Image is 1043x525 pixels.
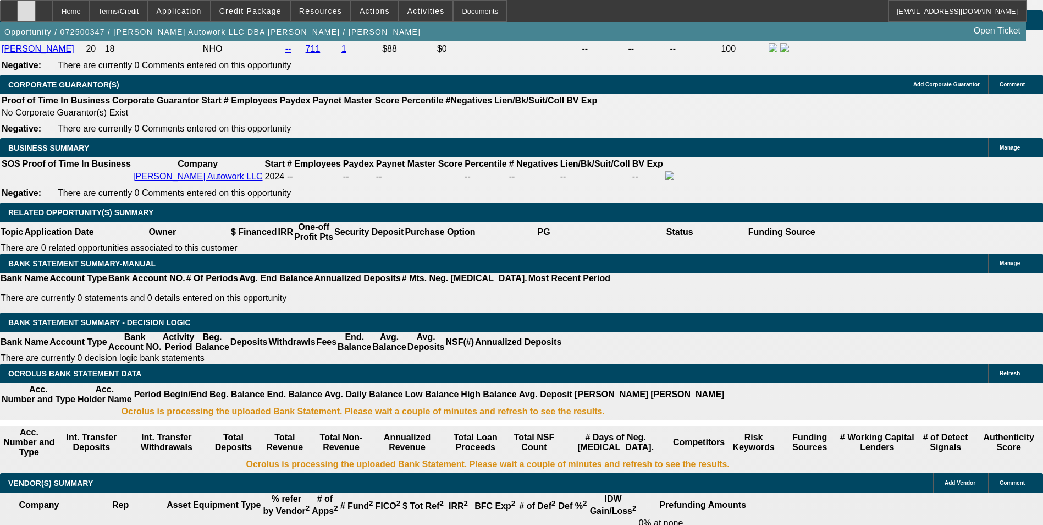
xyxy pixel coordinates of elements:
th: Int. Transfer Deposits [58,427,125,458]
sup: 2 [306,504,310,512]
sup: 2 [396,499,400,507]
th: # Working Capital Lenders [838,427,915,458]
td: $0 [437,43,581,55]
th: Int. Transfer Withdrawals [126,427,207,458]
b: Lien/Bk/Suit/Coll [560,159,630,168]
span: BUSINESS SUMMARY [8,144,89,152]
div: -- [376,172,462,182]
b: Paynet Master Score [376,159,462,168]
th: Proof of Time In Business [1,95,111,106]
span: -- [287,172,293,181]
th: IRR [277,222,294,243]
th: Annualized Deposits [313,273,401,284]
th: Annualized Deposits [474,332,562,353]
th: Withdrawls [268,332,316,353]
th: Deposits [230,332,268,353]
th: High Balance [460,384,517,405]
th: SOS [1,158,21,169]
p: There are currently 0 statements and 0 details entered on this opportunity [1,293,610,303]
button: Resources [291,1,350,21]
th: Fees [316,332,337,353]
th: Acc. Holder Name [77,384,133,405]
th: Funding Source [748,222,816,243]
td: -- [581,43,626,55]
sup: 2 [334,504,338,512]
sup: 2 [632,504,636,512]
td: -- [560,171,631,183]
th: Account Type [49,273,108,284]
a: [PERSON_NAME] [2,44,74,53]
span: There are currently 0 Comments entered on this opportunity [58,61,291,70]
th: Funding Sources [782,427,837,458]
th: Total Loan Proceeds [443,427,508,458]
b: Negative: [2,188,41,198]
sup: 2 [551,499,555,507]
b: Def % [559,501,587,511]
b: # of Apps [312,494,338,516]
th: Total Non-Revenue [311,427,371,458]
div: -- [465,172,506,182]
th: Proof of Time In Business [22,158,131,169]
td: -- [670,43,720,55]
b: Company [178,159,218,168]
img: facebook-icon.png [769,43,777,52]
b: $ Tot Ref [402,501,444,511]
b: # Employees [224,96,278,105]
span: Add Corporate Guarantor [913,81,980,87]
span: Credit Package [219,7,282,15]
th: NSF(#) [445,332,474,353]
th: Competitors [672,427,725,458]
b: Rep [112,500,129,510]
th: Account Type [49,332,108,353]
span: Bank Statement Summary - Decision Logic [8,318,191,327]
th: Status [612,222,748,243]
img: linkedin-icon.png [780,43,789,52]
b: # Negatives [509,159,558,168]
th: Avg. Daily Balance [324,384,404,405]
button: Application [148,1,209,21]
th: Application Date [24,222,94,243]
td: -- [628,43,669,55]
b: Lien/Bk/Suit/Coll [494,96,564,105]
th: [PERSON_NAME] [574,384,649,405]
span: OCROLUS BANK STATEMENT DATA [8,369,141,378]
td: $88 [382,43,435,55]
span: Actions [360,7,390,15]
th: Authenticity Score [975,427,1042,458]
span: Add Vendor [945,480,975,486]
th: End. Balance [266,384,322,405]
b: BFC Exp [474,501,515,511]
b: BV Exp [566,96,597,105]
th: $ Financed [230,222,278,243]
b: Paydex [280,96,311,105]
span: Application [156,7,201,15]
td: 18 [104,43,201,55]
th: Beg. Balance [195,332,229,353]
th: Avg. Deposits [407,332,445,353]
th: Activity Period [162,332,195,353]
span: There are currently 0 Comments entered on this opportunity [58,124,291,133]
th: Bank Account NO. [108,273,186,284]
b: Company [19,500,59,510]
span: There are currently 0 Comments entered on this opportunity [58,188,291,198]
th: Avg. Balance [372,332,406,353]
sup: 2 [583,499,587,507]
th: Beg. Balance [209,384,265,405]
th: Annualized Revenue [373,427,442,458]
th: Avg. Deposit [518,384,573,405]
td: No Corporate Guarantor(s) Exist [1,107,602,118]
button: Actions [351,1,398,21]
td: 20 [85,43,103,55]
span: Manage [1000,260,1020,266]
b: Prefunding Amounts [659,500,746,510]
b: Negative: [2,61,41,70]
span: RELATED OPPORTUNITY(S) SUMMARY [8,208,153,217]
span: Manage [1000,145,1020,151]
span: Comment [1000,81,1025,87]
th: Acc. Number and Type [1,384,76,405]
th: Period Begin/End [134,384,208,405]
img: facebook-icon.png [665,171,674,180]
th: PG [476,222,611,243]
button: Credit Package [211,1,290,21]
th: Avg. End Balance [239,273,314,284]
